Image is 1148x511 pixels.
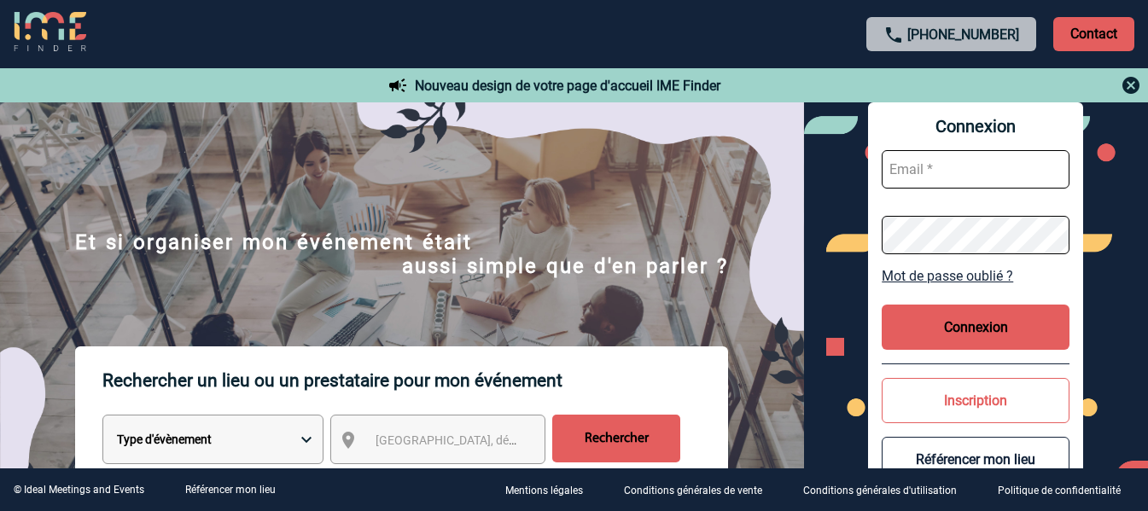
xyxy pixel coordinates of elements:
a: Conditions générales de vente [610,482,790,498]
a: Conditions générales d'utilisation [790,482,984,498]
p: Conditions générales d'utilisation [803,485,957,497]
span: [GEOGRAPHIC_DATA], département, région... [376,433,613,447]
p: Rechercher un lieu ou un prestataire pour mon événement [102,346,728,415]
span: Connexion [882,116,1069,136]
p: Contact [1053,17,1134,51]
p: Conditions générales de vente [624,485,762,497]
a: Mentions légales [492,482,610,498]
button: Référencer mon lieu [882,437,1069,482]
a: Mot de passe oublié ? [882,268,1069,284]
a: [PHONE_NUMBER] [907,26,1019,43]
a: Référencer mon lieu [185,484,276,496]
input: Rechercher [552,415,680,462]
button: Inscription [882,378,1069,423]
p: Politique de confidentialité [998,485,1121,497]
div: © Ideal Meetings and Events [14,484,144,496]
input: Email * [882,150,1069,189]
button: Connexion [882,305,1069,350]
a: Politique de confidentialité [984,482,1148,498]
img: call-24-px.png [883,25,904,45]
p: Mentions légales [505,485,583,497]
